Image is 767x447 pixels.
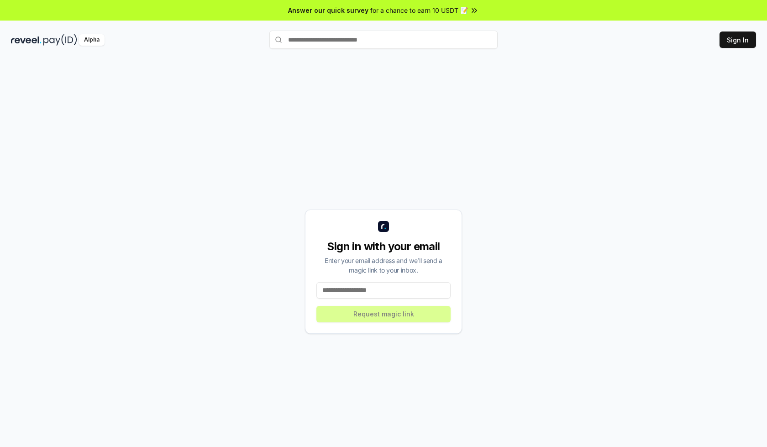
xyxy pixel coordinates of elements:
[378,221,389,232] img: logo_small
[43,34,77,46] img: pay_id
[288,5,368,15] span: Answer our quick survey
[370,5,468,15] span: for a chance to earn 10 USDT 📝
[720,32,756,48] button: Sign In
[11,34,42,46] img: reveel_dark
[316,239,451,254] div: Sign in with your email
[316,256,451,275] div: Enter your email address and we’ll send a magic link to your inbox.
[79,34,105,46] div: Alpha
